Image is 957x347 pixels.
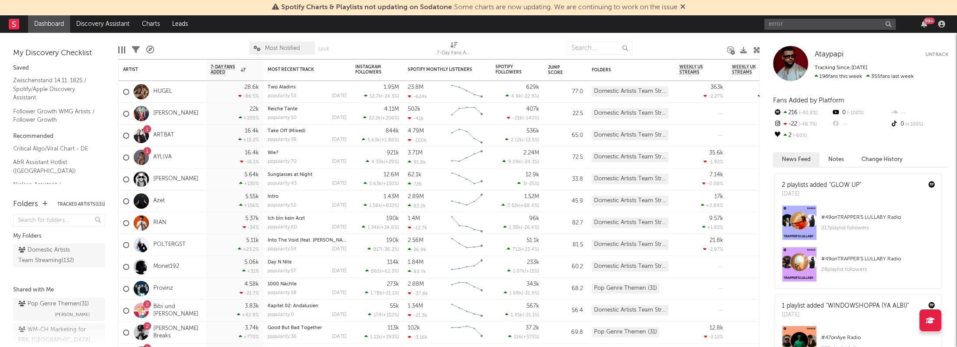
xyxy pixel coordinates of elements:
a: Discovery Assistant [70,15,136,33]
a: Good But Bad Together [268,326,322,330]
span: -25 % [527,182,538,186]
div: 216 [773,107,831,119]
svg: Chart title [447,81,487,103]
div: 35.6k [709,150,723,156]
div: ( ) [502,159,539,165]
div: 844k [385,128,399,134]
a: Pop Genre Themen(31)[PERSON_NAME] [13,298,105,321]
div: Filters [132,37,140,63]
div: 96k [529,216,539,221]
div: 68.2 [548,284,583,294]
div: +205 % [239,115,259,121]
span: -60 % [791,133,807,138]
svg: Chart title [447,103,487,125]
div: Two Aladins [268,85,346,90]
div: A&R Pipeline [146,37,154,63]
span: -26.6 % [522,225,538,230]
span: 9.09k [508,160,521,165]
div: # 47 on Aye Radio [821,333,935,343]
div: +23.2 % [238,246,259,252]
a: "GLOW UP" [829,182,861,188]
div: Most Recent Track [268,67,333,72]
div: 343k [526,281,539,287]
div: -41k [408,116,424,121]
span: +832 % [382,203,398,208]
div: -0.08 % [702,181,723,186]
div: 190k [386,216,399,221]
a: #49onTRAPPER'S LULLABY Radio217playlist followers [775,205,942,247]
span: 2.12k [511,138,522,143]
div: 2.88M [408,281,424,287]
span: Ataypapi [815,51,844,58]
div: 1000 Nächte [268,282,346,287]
div: 12.6M [384,172,399,178]
div: 91.8k [408,159,426,165]
a: [PERSON_NAME] [153,110,198,117]
div: 1.95M [384,84,399,90]
a: Nielsen Assistant / [GEOGRAPHIC_DATA] [13,180,96,198]
div: My Folders [13,231,105,242]
div: Saved [13,63,105,74]
span: 1.56k [369,203,381,208]
div: 4.11M [384,106,399,112]
svg: Chart title [447,168,487,190]
div: ( ) [364,203,399,208]
a: "WINDOWSHOPPA (YA ALBI)" [826,303,909,309]
div: 1.84M [408,259,424,265]
div: Recommended [13,131,105,142]
a: Dashboard [28,15,70,33]
div: ( ) [503,224,539,230]
a: HUGEL [153,88,172,95]
div: ( ) [507,115,539,121]
div: Ich bin kein Arzt [268,216,346,221]
a: Charts [136,15,166,33]
div: My Discovery Checklist [13,48,105,59]
div: [DATE] [332,94,346,98]
span: +23.4 % [521,247,538,252]
a: Bibi und [PERSON_NAME] [153,303,202,318]
svg: Chart title [447,190,487,212]
div: 16.4k [245,150,259,156]
span: -36.2 % [382,247,398,252]
div: 273k [387,281,399,287]
div: 9.57k [709,216,723,221]
div: popularity: 53 [268,94,296,98]
div: ( ) [507,268,539,274]
button: Notes [819,152,853,167]
div: 5.64k [244,172,259,178]
div: Domestic Artists Team Streaming ( 132 ) [18,245,80,266]
span: Tracking Since: [DATE] [815,65,867,70]
span: 4.33k [371,160,384,165]
div: 2.24M [523,150,539,156]
div: ( ) [362,137,399,143]
div: Folders [13,199,38,210]
input: Search for artists [764,19,896,30]
div: +1.82 % [702,224,723,230]
div: Spotify Followers [495,64,526,75]
a: Day N Nite [268,260,292,265]
div: 363k [710,84,723,90]
div: Take Off (Mixed) [268,129,346,133]
div: -12.7k [408,225,427,231]
div: Domestic Artists Team Streaming (132) [592,108,668,119]
div: ( ) [504,290,539,296]
div: [DATE] [332,247,346,252]
span: 4.9k [511,94,521,99]
div: Domestic Artists Team Streaming (132) [592,152,668,162]
span: 712 [512,247,520,252]
div: Into The Void (feat. Jordan Lindley) [268,238,346,243]
span: 22.2k [369,116,381,121]
a: #49onTRAPPER'S LULLABY Radio28playlist followers [775,247,942,288]
button: Save [318,47,329,52]
div: 5.37k [245,216,259,221]
span: 1.38k [509,225,521,230]
div: 1.4M [408,216,420,221]
a: ARTBAT [153,132,174,139]
div: popularity: 70 [268,159,297,164]
svg: Chart title [447,256,487,278]
span: +34.6 % [381,225,398,230]
div: Domestic Artists Team Streaming (132) [592,196,668,206]
a: Ataypapi [815,50,844,59]
div: 12.9k [526,172,539,178]
div: -2.97 % [703,246,723,252]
